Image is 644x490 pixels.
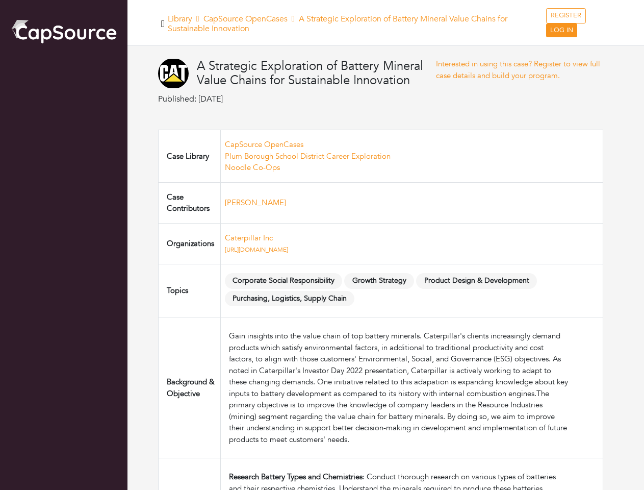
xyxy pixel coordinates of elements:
div: Gain insights into the value chain of top battery minerals. Caterpillar's clients increasingly de... [229,330,570,445]
span: Product Design & Development [416,273,537,289]
a: Plum Borough School District Career Exploration [225,151,391,161]
td: Case Library [159,130,221,183]
h4: A Strategic Exploration of Battery Mineral Value Chains for Sustainable Innovation [197,59,436,89]
h5: Library A Strategic Exploration of Battery Mineral Value Chains for Sustainable Innovation [168,14,547,34]
td: Background & Objective [159,317,221,458]
a: [PERSON_NAME] [225,198,286,208]
a: Noodle Co-Ops [225,162,280,173]
img: cap_logo.png [10,18,117,44]
a: CapSource OpenCases [203,13,288,24]
p: Published: [DATE] [158,93,436,105]
a: Caterpillar Inc [225,233,273,243]
span: Growth Strategy [344,273,414,289]
a: [URL][DOMAIN_NAME] [225,246,288,254]
td: Topics [159,264,221,317]
a: LOG IN [546,23,577,38]
a: REGISTER [546,8,586,23]
td: Case Contributors [159,182,221,223]
a: CapSource OpenCases [225,139,303,150]
span: Corporate Social Responsibility [225,273,343,289]
td: Organizations [159,223,221,264]
img: caterpillar-logo2-logo-svg-vector.svg [158,58,189,89]
span: Purchasing, Logistics, Supply Chain [225,291,355,307]
strong: Research Battery Types and Chemistries [229,472,363,482]
a: Interested in using this case? Register to view full case details and build your program. [436,59,600,81]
